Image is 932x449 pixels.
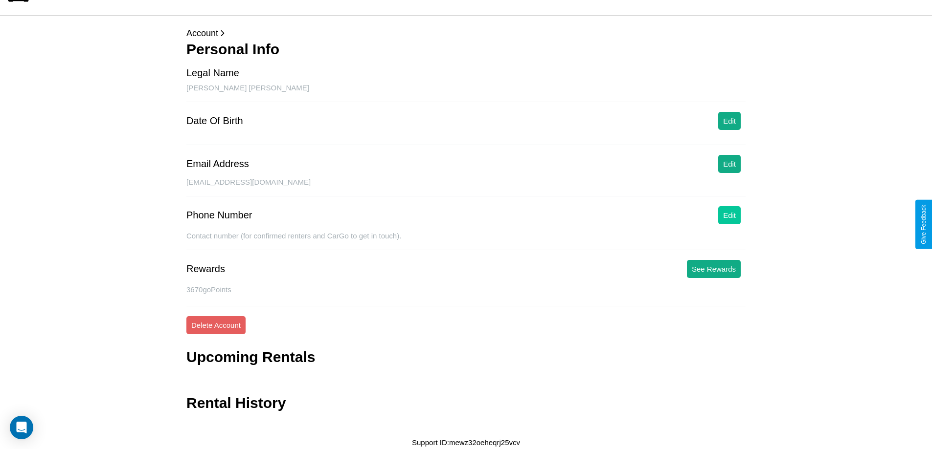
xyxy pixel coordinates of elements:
div: Give Feedback [920,205,927,244]
div: [PERSON_NAME] [PERSON_NAME] [186,84,746,102]
p: Support ID: mewz32oeheqrj25vcv [412,436,520,449]
button: Edit [718,112,741,130]
p: 3670 goPoints [186,283,746,296]
div: Email Address [186,158,249,170]
div: Date Of Birth [186,115,243,127]
p: Account [186,25,746,41]
div: [EMAIL_ADDRESS][DOMAIN_NAME] [186,178,746,196]
div: Legal Name [186,67,239,79]
div: Phone Number [186,210,252,221]
button: See Rewards [687,260,741,278]
div: Contact number (for confirmed renters and CarGo to get in touch). [186,232,746,250]
button: Delete Account [186,316,246,334]
h3: Personal Info [186,41,746,58]
div: Open Intercom Messenger [10,416,33,439]
button: Edit [718,206,741,224]
h3: Upcoming Rentals [186,349,315,365]
div: Rewards [186,263,225,275]
h3: Rental History [186,395,286,411]
button: Edit [718,155,741,173]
